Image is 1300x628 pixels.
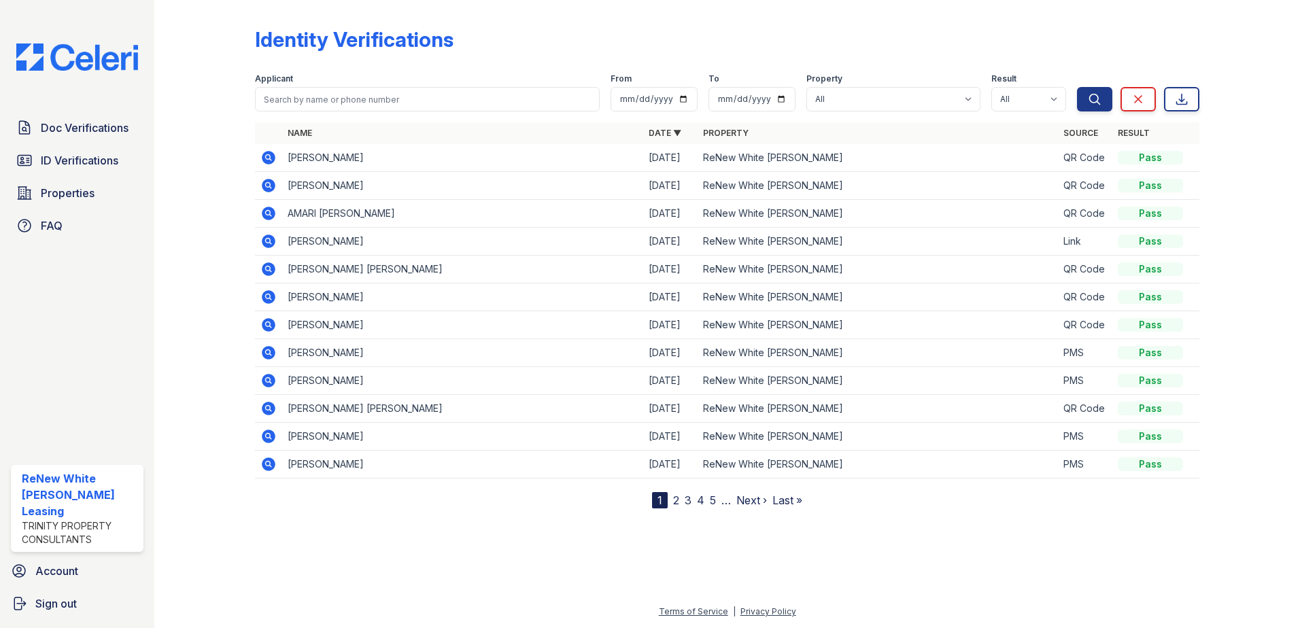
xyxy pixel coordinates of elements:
td: QR Code [1058,395,1112,423]
span: ID Verifications [41,152,118,169]
td: ReNew White [PERSON_NAME] [698,228,1059,256]
td: [PERSON_NAME] [282,367,643,395]
div: Pass [1118,318,1183,332]
label: Property [806,73,842,84]
span: Sign out [35,595,77,612]
span: … [721,492,731,508]
div: | [733,606,736,616]
div: Trinity Property Consultants [22,519,138,546]
a: 3 [685,493,691,507]
td: ReNew White [PERSON_NAME] [698,144,1059,172]
div: Pass [1118,374,1183,387]
td: AMARI [PERSON_NAME] [282,200,643,228]
td: [PERSON_NAME] [282,144,643,172]
td: PMS [1058,423,1112,451]
a: Name [288,128,312,138]
td: [DATE] [643,367,698,395]
td: QR Code [1058,172,1112,200]
label: Result [991,73,1016,84]
div: Pass [1118,430,1183,443]
td: [DATE] [643,311,698,339]
div: Identity Verifications [255,27,454,52]
td: [DATE] [643,200,698,228]
span: Properties [41,185,95,201]
td: ReNew White [PERSON_NAME] [698,423,1059,451]
td: PMS [1058,339,1112,367]
div: Pass [1118,457,1183,471]
td: ReNew White [PERSON_NAME] [698,339,1059,367]
label: From [611,73,632,84]
td: [DATE] [643,423,698,451]
td: [DATE] [643,144,698,172]
a: 4 [697,493,704,507]
img: CE_Logo_Blue-a8612792a0a2168367f1c8372b55b34899dd931a85d93a1a3d3e32e68fde9ad4.png [5,43,149,71]
td: [PERSON_NAME] [282,228,643,256]
div: Pass [1118,290,1183,304]
td: ReNew White [PERSON_NAME] [698,200,1059,228]
div: Pass [1118,262,1183,276]
td: ReNew White [PERSON_NAME] [698,311,1059,339]
a: Properties [11,179,143,207]
td: [PERSON_NAME] [PERSON_NAME] [282,395,643,423]
a: Sign out [5,590,149,617]
td: [PERSON_NAME] [PERSON_NAME] [282,256,643,283]
td: [DATE] [643,256,698,283]
div: Pass [1118,179,1183,192]
td: [DATE] [643,395,698,423]
td: ReNew White [PERSON_NAME] [698,172,1059,200]
td: ReNew White [PERSON_NAME] [698,256,1059,283]
span: Account [35,563,78,579]
a: Last » [772,493,802,507]
td: QR Code [1058,311,1112,339]
td: [DATE] [643,339,698,367]
label: Applicant [255,73,293,84]
td: QR Code [1058,200,1112,228]
input: Search by name or phone number [255,87,600,111]
td: [PERSON_NAME] [282,423,643,451]
a: Account [5,557,149,585]
span: FAQ [41,217,63,234]
a: Privacy Policy [740,606,796,616]
div: Pass [1118,402,1183,415]
td: ReNew White [PERSON_NAME] [698,451,1059,478]
div: 1 [652,492,668,508]
a: Source [1063,128,1098,138]
td: Link [1058,228,1112,256]
td: [PERSON_NAME] [282,451,643,478]
td: ReNew White [PERSON_NAME] [698,283,1059,311]
td: [DATE] [643,451,698,478]
a: Next › [736,493,767,507]
a: Doc Verifications [11,114,143,141]
td: QR Code [1058,283,1112,311]
a: Date ▼ [649,128,681,138]
div: Pass [1118,207,1183,220]
td: [DATE] [643,172,698,200]
td: [PERSON_NAME] [282,339,643,367]
td: ReNew White [PERSON_NAME] [698,395,1059,423]
td: PMS [1058,367,1112,395]
a: ID Verifications [11,147,143,174]
td: QR Code [1058,144,1112,172]
div: Pass [1118,346,1183,360]
a: Result [1118,128,1150,138]
td: ReNew White [PERSON_NAME] [698,367,1059,395]
td: PMS [1058,451,1112,478]
div: Pass [1118,151,1183,164]
a: 5 [710,493,716,507]
a: Terms of Service [659,606,728,616]
td: [DATE] [643,228,698,256]
a: Property [703,128,749,138]
span: Doc Verifications [41,120,129,136]
td: [PERSON_NAME] [282,283,643,311]
td: [DATE] [643,283,698,311]
td: QR Code [1058,256,1112,283]
div: Pass [1118,234,1183,248]
a: 2 [673,493,679,507]
a: FAQ [11,212,143,239]
label: To [708,73,719,84]
td: [PERSON_NAME] [282,172,643,200]
td: [PERSON_NAME] [282,311,643,339]
div: ReNew White [PERSON_NAME] Leasing [22,470,138,519]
